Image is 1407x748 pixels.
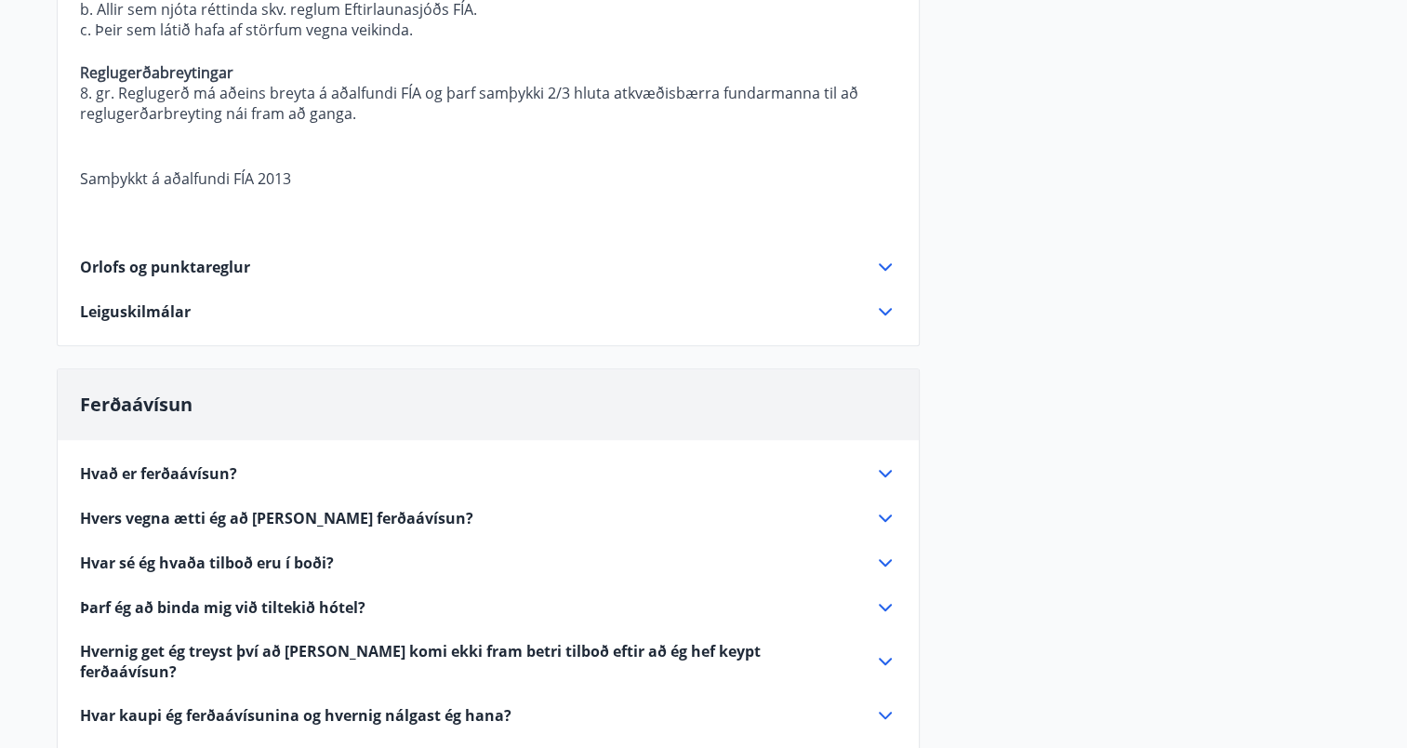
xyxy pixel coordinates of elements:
p: 8. gr. Reglugerð má aðeins breyta á aðalfundi FÍA og þarf samþykki 2/3 hluta atkvæðisbærra fundar... [80,83,896,124]
span: Ferðaávísun [80,392,192,417]
span: Hvers vegna ætti ég að [PERSON_NAME] ferðaávísun? [80,508,473,528]
div: Hvar sé ég hvaða tilboð eru í boði? [80,552,896,574]
span: Orlofs og punktareglur [80,257,250,277]
div: Hvers vegna ætti ég að [PERSON_NAME] ferðaávísun? [80,507,896,529]
div: Þarf ég að binda mig við tiltekið hótel? [80,596,896,619]
strong: Reglugerðabreytingar [80,62,233,83]
div: Leiguskilmálar [80,301,896,323]
div: Orlofs og punktareglur [80,256,896,278]
span: Leiguskilmálar [80,301,191,322]
div: Hvernig get ég treyst því að [PERSON_NAME] komi ekki fram betri tilboð eftir að ég hef keypt ferð... [80,641,896,682]
span: Þarf ég að binda mig við tiltekið hótel? [80,597,365,618]
span: Hvar kaupi ég ferðaávísunina og hvernig nálgast ég hana? [80,705,511,726]
div: Hvar kaupi ég ferðaávísunina og hvernig nálgast ég hana? [80,704,896,727]
span: Hvað er ferðaávísun? [80,463,237,484]
span: Hvar sé ég hvaða tilboð eru í boði? [80,553,334,573]
div: Hvað er ferðaávísun? [80,462,896,485]
p: Samþykkt á aðalfundi FÍA 2013 [80,168,896,189]
p: c. Þeir sem látið hafa af störfum vegna veikinda. [80,20,896,40]
span: Hvernig get ég treyst því að [PERSON_NAME] komi ekki fram betri tilboð eftir að ég hef keypt ferð... [80,641,852,682]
